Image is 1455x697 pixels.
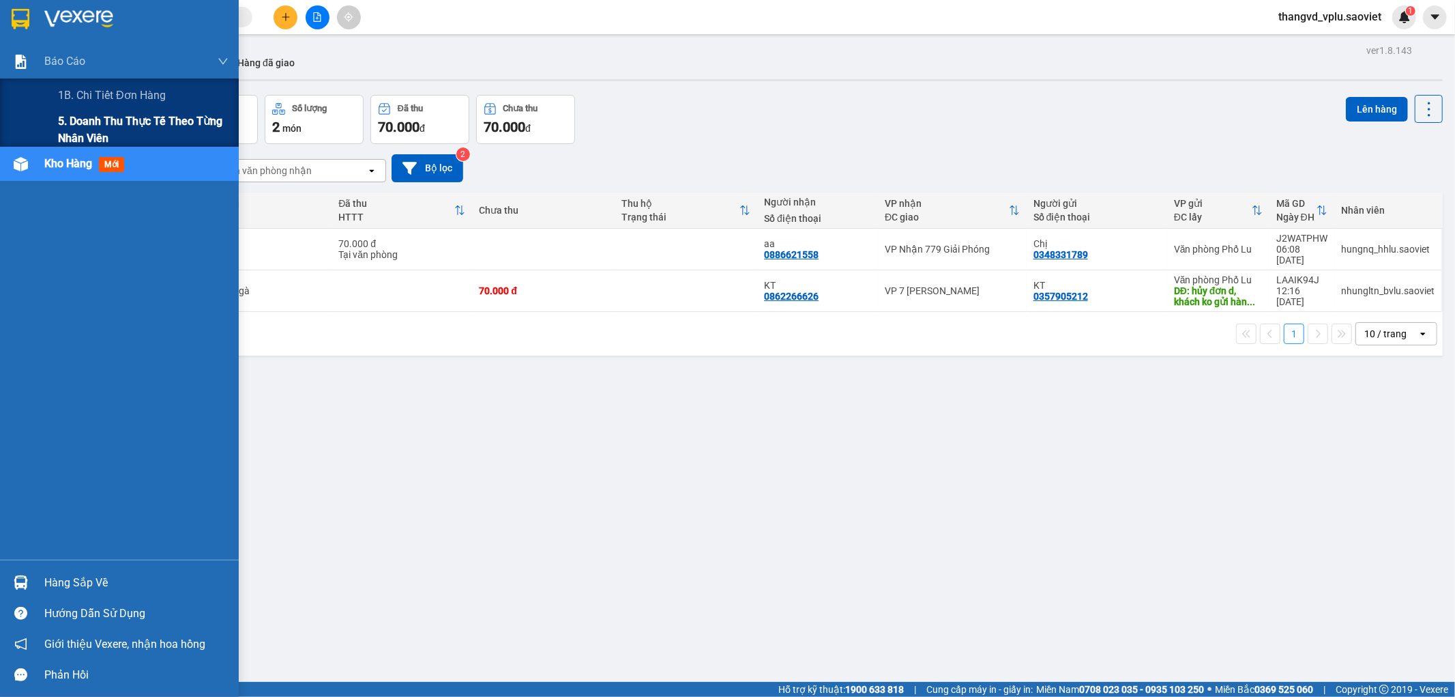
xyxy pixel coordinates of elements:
[44,603,229,624] div: Hướng dẫn sử dụng
[202,285,325,296] div: Hộp liền gà
[44,636,205,653] span: Giới thiệu Vexere, nhận hoa hồng
[12,9,29,29] img: logo-vxr
[1033,238,1160,249] div: Chị
[202,244,325,255] div: xốp
[1398,11,1411,23] img: icon-new-feature
[58,113,229,147] span: 5. Doanh thu thực tế theo từng nhân viên
[1276,244,1327,266] div: 06:08 [DATE]
[764,249,819,260] div: 0886621558
[292,104,327,113] div: Số lượng
[1269,193,1334,229] th: Toggle SortBy
[926,682,1033,697] span: Cung cấp máy in - giấy in:
[1408,6,1413,16] span: 1
[265,95,364,144] button: Số lượng2món
[338,212,454,223] div: HTTT
[885,244,1020,255] div: VP Nhận 779 Giải Phóng
[1341,285,1435,296] div: nhungltn_bvlu.saoviet
[1247,296,1255,307] span: ...
[14,55,28,69] img: solution-icon
[312,12,322,22] span: file-add
[378,119,420,135] span: 70.000
[1207,687,1211,692] span: ⚪️
[14,638,27,651] span: notification
[885,212,1009,223] div: ĐC giao
[226,46,306,79] button: Hàng đã giao
[44,53,85,70] span: Báo cáo
[1276,198,1317,209] div: Mã GD
[44,573,229,593] div: Hàng sắp về
[621,198,739,209] div: Thu hộ
[1284,324,1304,344] button: 1
[398,104,423,113] div: Đã thu
[885,285,1020,296] div: VP 7 [PERSON_NAME]
[1346,97,1408,122] button: Lên hàng
[370,95,469,144] button: Đã thu70.000đ
[1276,285,1327,307] div: 12:16 [DATE]
[218,56,229,67] span: down
[344,12,353,22] span: aim
[1406,6,1415,16] sup: 1
[1215,682,1313,697] span: Miền Bắc
[1276,274,1327,285] div: LAAIK94J
[1254,684,1313,695] strong: 0369 525 060
[1267,8,1392,25] span: thangvd_vplu.saoviet
[14,668,27,681] span: message
[338,238,465,249] div: 70.000 đ
[1323,682,1325,697] span: |
[621,212,739,223] div: Trạng thái
[1276,233,1327,244] div: J2WATPHW
[44,665,229,685] div: Phản hồi
[1423,5,1447,29] button: caret-down
[1174,285,1263,307] div: DĐ: hủy đơn d, khách ko gửi hàng nữa
[1379,685,1389,694] span: copyright
[503,104,538,113] div: Chưa thu
[366,165,377,176] svg: open
[845,684,904,695] strong: 1900 633 818
[1429,11,1441,23] span: caret-down
[764,213,871,224] div: Số điện thoại
[1276,212,1317,223] div: Ngày ĐH
[1364,327,1407,341] div: 10 / trang
[1033,249,1088,260] div: 0348331789
[306,5,329,29] button: file-add
[1036,682,1204,697] span: Miền Nam
[764,197,871,208] div: Người nhận
[14,607,27,620] span: question-circle
[456,147,470,161] sup: 2
[479,285,608,296] div: 70.000 đ
[764,280,871,291] div: KT
[1079,684,1204,695] strong: 0708 023 035 - 0935 103 250
[1174,198,1252,209] div: VP gửi
[14,157,28,171] img: warehouse-icon
[484,119,525,135] span: 70.000
[1366,43,1412,58] div: ver 1.8.143
[878,193,1027,229] th: Toggle SortBy
[1033,198,1160,209] div: Người gửi
[338,249,465,260] div: Tại văn phòng
[420,123,425,134] span: đ
[1167,193,1269,229] th: Toggle SortBy
[476,95,575,144] button: Chưa thu70.000đ
[525,123,531,134] span: đ
[1341,244,1435,255] div: hungnq_hhlu.saoviet
[202,212,325,223] div: Ghi chú
[58,87,166,104] span: 1B. Chi tiết đơn hàng
[337,5,361,29] button: aim
[1033,291,1088,302] div: 0357905212
[764,291,819,302] div: 0862266626
[1174,274,1263,285] div: Văn phòng Phố Lu
[282,123,302,134] span: món
[218,164,312,177] div: Chọn văn phòng nhận
[338,198,454,209] div: Đã thu
[615,193,757,229] th: Toggle SortBy
[272,119,280,135] span: 2
[1174,244,1263,255] div: Văn phòng Phố Lu
[332,193,472,229] th: Toggle SortBy
[1174,212,1252,223] div: ĐC lấy
[1417,328,1428,339] svg: open
[281,12,291,22] span: plus
[885,198,1009,209] div: VP nhận
[1033,212,1160,223] div: Số điện thoại
[914,682,916,697] span: |
[99,157,124,172] span: mới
